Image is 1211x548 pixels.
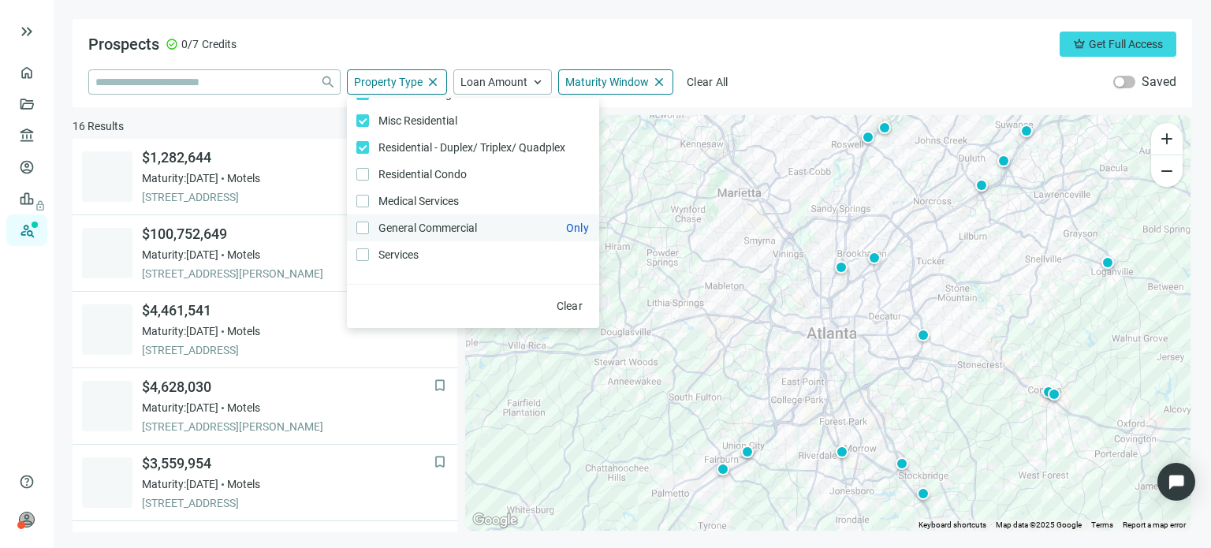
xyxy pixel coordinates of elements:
a: bookmark$100,752,649Maturity:[DATE]Motels[STREET_ADDRESS][PERSON_NAME] [73,215,457,292]
button: crownGet Full Access [1060,32,1176,57]
a: bookmark$4,628,030Maturity:[DATE]Motels[STREET_ADDRESS][PERSON_NAME] [73,368,457,445]
label: Saved [1142,74,1176,90]
span: Clear [557,300,583,312]
span: Map data ©2025 Google [996,520,1082,529]
span: Services [369,246,425,263]
span: check_circle [166,38,178,50]
span: [STREET_ADDRESS] [142,189,434,205]
span: Prospects [88,35,159,54]
span: remove [1157,162,1176,181]
span: person [19,512,35,527]
span: crown [1073,38,1086,50]
span: Medical Services [369,192,465,210]
img: Google [469,510,521,531]
a: Open this area in Google Maps (opens a new window) [469,510,521,531]
button: bookmark [432,531,448,546]
span: Misc Residential [369,112,464,129]
span: [STREET_ADDRESS][PERSON_NAME] [142,266,434,281]
span: General Commercial [369,219,483,237]
span: $4,628,030 [142,378,434,397]
span: Motels [227,476,260,492]
button: keyboard_double_arrow_right [17,22,36,41]
button: Clear [550,293,591,319]
button: Clear All [680,69,736,95]
span: 0/7 [181,36,199,52]
span: Motels [227,400,260,416]
span: help [19,474,35,490]
span: Maturity: [DATE] [142,476,218,492]
span: add [1157,129,1176,148]
span: $1,282,644 [142,148,434,167]
span: Maturity: [DATE] [142,247,218,263]
span: [STREET_ADDRESS] [142,342,434,358]
a: bookmark$4,461,541Maturity:[DATE]Motels[STREET_ADDRESS] [73,292,457,368]
span: [STREET_ADDRESS][PERSON_NAME] [142,419,434,434]
span: Motels [227,170,260,186]
span: $100,752,649 [142,225,434,244]
span: Motels [227,323,260,339]
span: $4,461,541 [142,301,434,320]
button: bookmark [432,454,448,470]
span: Motels [227,247,260,263]
button: bookmark [432,378,448,393]
span: Property Type [354,75,423,89]
span: Maturity: [DATE] [142,170,218,186]
a: Report a map error [1123,520,1186,529]
a: bookmark$3,559,954Maturity:[DATE]Motels[STREET_ADDRESS] [73,445,457,521]
span: Residential Condo [369,166,473,183]
span: Credits [202,36,237,52]
span: Get Full Access [1089,38,1163,50]
span: close [426,75,440,89]
span: Residential - Duplex/ Triplex/ Quadplex [369,139,572,156]
button: General Commercial [556,214,599,241]
a: Terms (opens in new tab) [1091,520,1113,529]
a: bookmark$1,282,644Maturity:[DATE]Motels[STREET_ADDRESS] [73,139,457,215]
span: $3,559,954 [142,454,434,473]
span: Maturity: [DATE] [142,400,218,416]
span: keyboard_arrow_up [531,75,545,89]
div: Open Intercom Messenger [1157,463,1195,501]
span: close [652,75,666,89]
span: Maturity Window [565,75,649,89]
span: 16 Results [73,118,124,134]
button: Keyboard shortcuts [918,520,986,531]
span: [STREET_ADDRESS] [142,495,434,511]
span: Maturity: [DATE] [142,323,218,339]
span: Loan Amount [460,75,527,89]
span: Only [566,222,589,234]
span: Clear All [687,76,728,88]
